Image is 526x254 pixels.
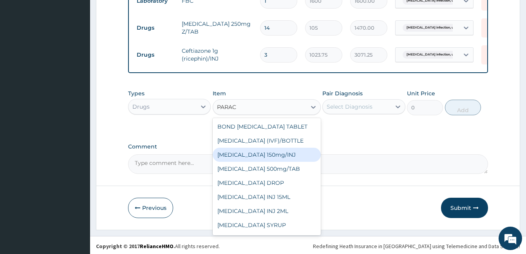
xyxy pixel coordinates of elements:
div: Minimize live chat window [128,4,147,23]
div: [MEDICAL_DATA] DROP [213,176,321,190]
td: Drugs [133,21,178,35]
strong: Copyright © 2017 . [96,243,175,250]
span: [MEDICAL_DATA] infection, unspecif... [403,51,471,59]
a: RelianceHMO [140,243,174,250]
label: Types [128,90,145,97]
div: BOND [MEDICAL_DATA] TABLET [213,120,321,134]
span: We're online! [45,77,108,156]
label: Item [213,89,226,97]
div: [MEDICAL_DATA] 500mg/TAB [213,162,321,176]
div: Select Diagnosis [327,103,372,111]
textarea: Type your message and hit 'Enter' [4,170,149,198]
div: Drugs [132,103,150,111]
div: [MEDICAL_DATA] SYRUP [213,218,321,232]
td: Drugs [133,48,178,62]
div: Chat with us now [41,44,132,54]
div: Redefining Heath Insurance in [GEOGRAPHIC_DATA] using Telemedicine and Data Science! [313,242,520,250]
td: Ceftiazone 1g (ricephin)/INJ [178,43,256,66]
img: d_794563401_company_1708531726252_794563401 [14,39,32,59]
label: Comment [128,143,488,150]
div: [MEDICAL_DATA] TABLET [213,232,321,246]
button: Add [445,100,481,115]
div: [MEDICAL_DATA] INJ 2ML [213,204,321,218]
button: Submit [441,198,488,218]
label: Pair Diagnosis [322,89,363,97]
span: [MEDICAL_DATA] infection, unspecif... [403,24,471,32]
div: [MEDICAL_DATA] INJ 15ML [213,190,321,204]
button: Previous [128,198,173,218]
td: [MEDICAL_DATA] 250mg Z/TAB [178,16,256,39]
div: [MEDICAL_DATA] (IVF)/BOTTLE [213,134,321,148]
div: [MEDICAL_DATA] 150mg/INJ [213,148,321,162]
label: Unit Price [407,89,435,97]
